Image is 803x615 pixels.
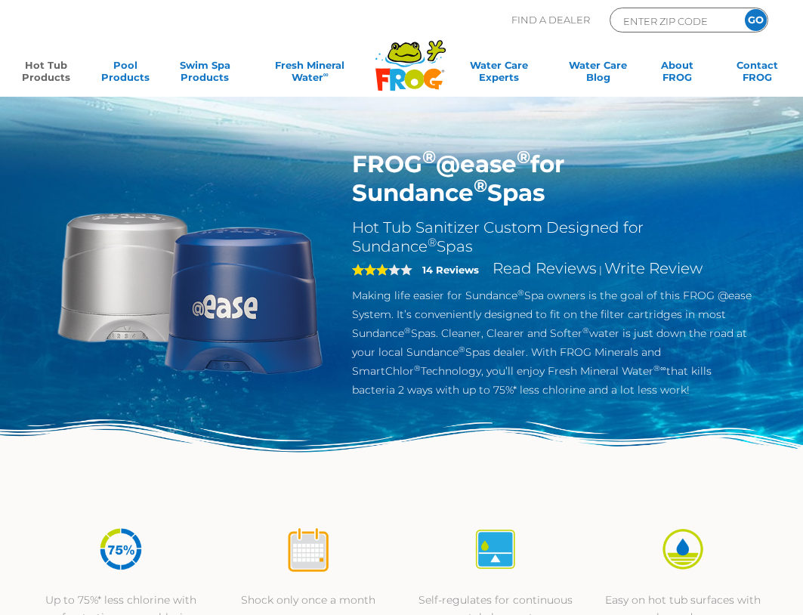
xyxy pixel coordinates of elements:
sup: ® [517,146,530,168]
a: PoolProducts [94,59,156,89]
span: 3 [352,264,388,276]
sup: ® [459,345,465,354]
a: Write Review [604,259,703,277]
img: icon-atease-75percent-less [97,526,144,573]
img: icon-atease-self-regulates [472,526,519,573]
a: Water CareBlog [567,59,629,89]
img: icon-atease-easy-on [659,526,706,573]
a: Hot TubProducts [15,59,77,89]
a: Water CareExperts [448,59,549,89]
h2: Hot Tub Sanitizer Custom Designed for Sundance Spas [352,218,753,256]
img: Sundance-cartridges-2.png [50,150,330,430]
a: AboutFROG [647,59,709,89]
sup: ® [428,235,437,249]
p: Making life easier for Sundance Spa owners is the goal of this FROG @ease System. It’s convenient... [352,286,753,400]
p: Shock only once a month [230,592,387,609]
img: icon-atease-shock-once [285,526,332,573]
sup: ® [422,146,436,168]
h1: FROG @ease for Sundance Spas [352,150,753,207]
sup: ® [474,175,487,196]
span: | [599,264,602,276]
a: Swim SpaProducts [174,59,236,89]
strong: 14 Reviews [422,264,479,276]
sup: ®∞ [653,363,666,373]
a: Fresh MineralWater∞ [254,59,366,89]
input: GO [745,9,767,31]
sup: ® [414,363,421,373]
sup: ® [582,326,589,335]
input: Zip Code Form [622,12,724,29]
sup: ® [404,326,411,335]
a: ContactFROG [726,59,788,89]
sup: ® [517,288,524,298]
a: Read Reviews [493,259,597,277]
sup: ∞ [323,70,329,79]
p: Find A Dealer [511,8,590,32]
